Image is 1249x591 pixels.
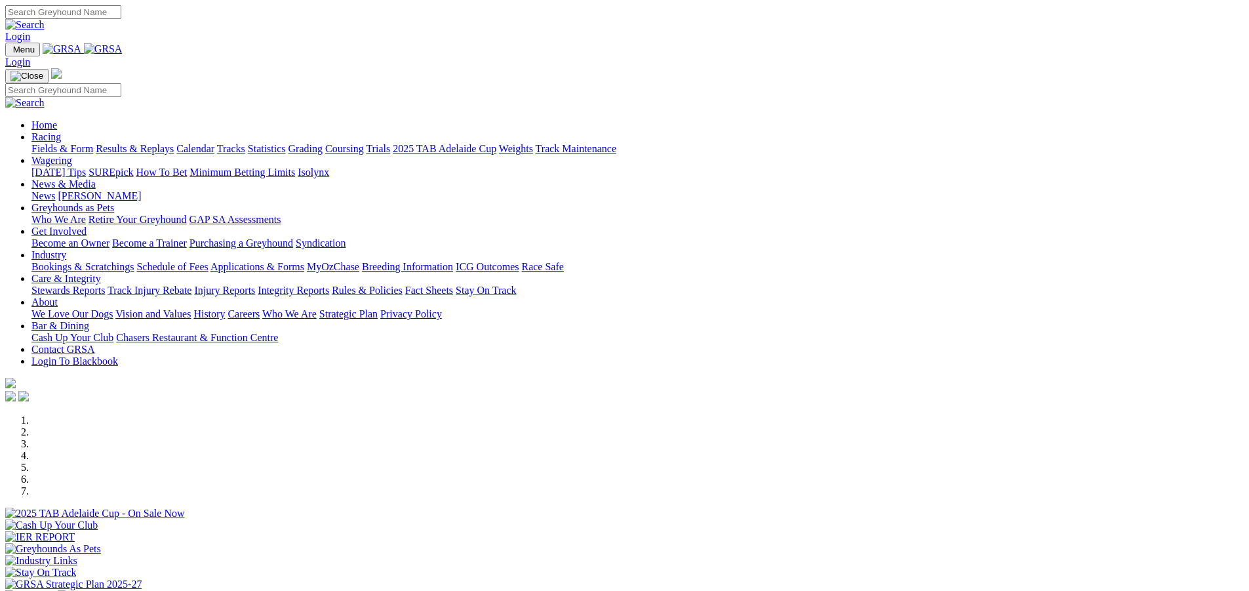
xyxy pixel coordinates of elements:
a: Who We Are [31,214,86,225]
a: About [31,296,58,308]
a: Get Involved [31,226,87,237]
a: Cash Up Your Club [31,332,113,343]
a: Careers [228,308,260,319]
a: MyOzChase [307,261,359,272]
a: Stay On Track [456,285,516,296]
img: facebook.svg [5,391,16,401]
img: Search [5,97,45,109]
img: GRSA [43,43,81,55]
div: Get Involved [31,237,1244,249]
a: Fact Sheets [405,285,453,296]
a: Retire Your Greyhound [89,214,187,225]
img: twitter.svg [18,391,29,401]
a: SUREpick [89,167,133,178]
a: Strategic Plan [319,308,378,319]
div: Wagering [31,167,1244,178]
a: Isolynx [298,167,329,178]
a: 2025 TAB Adelaide Cup [393,143,496,154]
a: Syndication [296,237,346,249]
a: Trials [366,143,390,154]
a: Applications & Forms [210,261,304,272]
a: Greyhounds as Pets [31,202,114,213]
a: Stewards Reports [31,285,105,296]
a: Home [31,119,57,131]
a: Grading [288,143,323,154]
img: logo-grsa-white.png [51,68,62,79]
img: logo-grsa-white.png [5,378,16,388]
a: Track Injury Rebate [108,285,191,296]
img: Search [5,19,45,31]
button: Toggle navigation [5,69,49,83]
a: Weights [499,143,533,154]
a: Calendar [176,143,214,154]
a: News & Media [31,178,96,190]
a: News [31,190,55,201]
img: IER REPORT [5,531,75,543]
a: Results & Replays [96,143,174,154]
img: Greyhounds As Pets [5,543,101,555]
div: Bar & Dining [31,332,1244,344]
input: Search [5,83,121,97]
a: [DATE] Tips [31,167,86,178]
a: [PERSON_NAME] [58,190,141,201]
a: Who We Are [262,308,317,319]
a: Login [5,31,30,42]
div: Care & Integrity [31,285,1244,296]
a: Schedule of Fees [136,261,208,272]
a: We Love Our Dogs [31,308,113,319]
input: Search [5,5,121,19]
a: Track Maintenance [536,143,616,154]
a: Login To Blackbook [31,356,118,367]
a: Injury Reports [194,285,255,296]
a: Become an Owner [31,237,109,249]
a: Purchasing a Greyhound [189,237,293,249]
div: Greyhounds as Pets [31,214,1244,226]
a: How To Bet [136,167,188,178]
a: Vision and Values [115,308,191,319]
a: Privacy Policy [380,308,442,319]
a: Contact GRSA [31,344,94,355]
div: About [31,308,1244,320]
img: Stay On Track [5,567,76,579]
img: GRSA [84,43,123,55]
div: Racing [31,143,1244,155]
a: Care & Integrity [31,273,101,284]
img: Close [10,71,43,81]
a: Chasers Restaurant & Function Centre [116,332,278,343]
a: Bar & Dining [31,320,89,331]
a: Statistics [248,143,286,154]
img: GRSA Strategic Plan 2025-27 [5,579,142,590]
a: Bookings & Scratchings [31,261,134,272]
a: Wagering [31,155,72,166]
a: Become a Trainer [112,237,187,249]
img: Cash Up Your Club [5,520,98,531]
a: Breeding Information [362,261,453,272]
img: 2025 TAB Adelaide Cup - On Sale Now [5,508,185,520]
a: GAP SA Assessments [189,214,281,225]
a: Integrity Reports [258,285,329,296]
div: News & Media [31,190,1244,202]
img: Industry Links [5,555,77,567]
a: Racing [31,131,61,142]
span: Menu [13,45,35,54]
button: Toggle navigation [5,43,40,56]
a: Tracks [217,143,245,154]
a: Minimum Betting Limits [189,167,295,178]
a: Login [5,56,30,68]
a: ICG Outcomes [456,261,519,272]
a: Coursing [325,143,364,154]
a: History [193,308,225,319]
a: Race Safe [521,261,563,272]
div: Industry [31,261,1244,273]
a: Industry [31,249,66,260]
a: Rules & Policies [332,285,403,296]
a: Fields & Form [31,143,93,154]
